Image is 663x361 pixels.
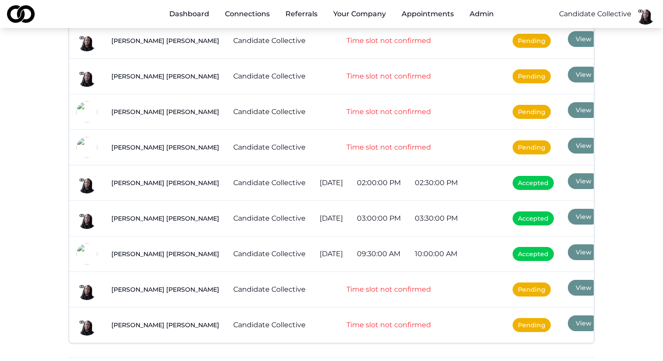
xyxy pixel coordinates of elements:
[76,279,97,300] img: fc566690-cf65-45d8-a465-1d4f683599e2-basimCC1-profile_picture.png
[162,5,501,23] nav: Main
[76,66,97,87] img: fc566690-cf65-45d8-a465-1d4f683599e2-basimCC1-profile_picture.png
[313,236,350,272] td: [DATE]
[111,250,219,258] a: [PERSON_NAME] [PERSON_NAME]
[111,179,219,187] a: [PERSON_NAME] [PERSON_NAME]
[76,30,97,51] img: fc566690-cf65-45d8-a465-1d4f683599e2-basimCC1-profile_picture.png
[76,208,97,229] img: fc566690-cf65-45d8-a465-1d4f683599e2-basimCC1-profile_picture.png
[350,200,408,236] td: 03:00:00 PM
[395,5,461,23] a: Appointments
[7,5,35,23] img: logo
[76,243,97,264] img: ea71d155-4f7f-4164-aa94-92297cd61d19-Black%20logo-profile_picture.png
[233,285,306,293] a: Candidate Collective
[513,282,551,297] span: Pending
[313,58,465,94] td: Time slot not confirmed
[233,250,306,258] a: Candidate Collective
[111,214,219,223] a: [PERSON_NAME] [PERSON_NAME]
[568,67,599,82] button: View
[111,321,219,329] a: [PERSON_NAME] [PERSON_NAME]
[313,200,350,236] td: [DATE]
[233,107,306,116] a: Candidate Collective
[233,214,306,222] a: Candidate Collective
[513,34,551,48] span: Pending
[350,165,408,200] td: 02:00:00 PM
[513,140,551,154] span: Pending
[568,173,599,189] button: View
[513,318,551,332] span: Pending
[76,315,97,336] img: fc566690-cf65-45d8-a465-1d4f683599e2-basimCC1-profile_picture.png
[111,36,219,45] a: [PERSON_NAME] [PERSON_NAME]
[568,138,599,154] button: View
[513,211,554,225] span: Accepted
[313,23,465,58] td: Time slot not confirmed
[111,107,219,116] a: [PERSON_NAME] [PERSON_NAME]
[76,137,97,158] img: ea71d155-4f7f-4164-aa94-92297cd61d19-Black%20logo-profile_picture.png
[233,179,306,187] a: Candidate Collective
[463,5,501,23] button: Admin
[233,72,306,80] a: Candidate Collective
[513,247,554,261] span: Accepted
[111,143,219,152] a: [PERSON_NAME] [PERSON_NAME]
[513,69,551,83] span: Pending
[568,31,599,47] button: View
[313,165,350,200] td: [DATE]
[350,236,408,272] td: 09:30:00 AM
[408,200,465,236] td: 03:30:00 PM
[111,285,219,294] a: [PERSON_NAME] [PERSON_NAME]
[568,244,599,260] button: View
[76,172,97,193] img: fc566690-cf65-45d8-a465-1d4f683599e2-basimCC1-profile_picture.png
[278,5,324,23] a: Referrals
[233,36,306,45] a: Candidate Collective
[313,94,465,129] td: Time slot not confirmed
[218,5,277,23] a: Connections
[408,236,465,272] td: 10:00:00 AM
[162,5,216,23] a: Dashboard
[568,209,599,225] button: View
[313,307,465,343] td: Time slot not confirmed
[568,102,599,118] button: View
[408,165,465,200] td: 02:30:00 PM
[76,101,97,122] img: ea71d155-4f7f-4164-aa94-92297cd61d19-Black%20logo-profile_picture.png
[233,143,306,151] a: Candidate Collective
[313,129,465,165] td: Time slot not confirmed
[568,280,599,296] button: View
[111,72,219,81] a: [PERSON_NAME] [PERSON_NAME]
[635,4,656,25] img: fc566690-cf65-45d8-a465-1d4f683599e2-basimCC1-profile_picture.png
[568,315,599,331] button: View
[559,9,631,19] button: Candidate Collective
[513,176,554,190] span: Accepted
[233,321,306,329] a: Candidate Collective
[326,5,393,23] button: Your Company
[313,272,465,307] td: Time slot not confirmed
[513,105,551,119] span: Pending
